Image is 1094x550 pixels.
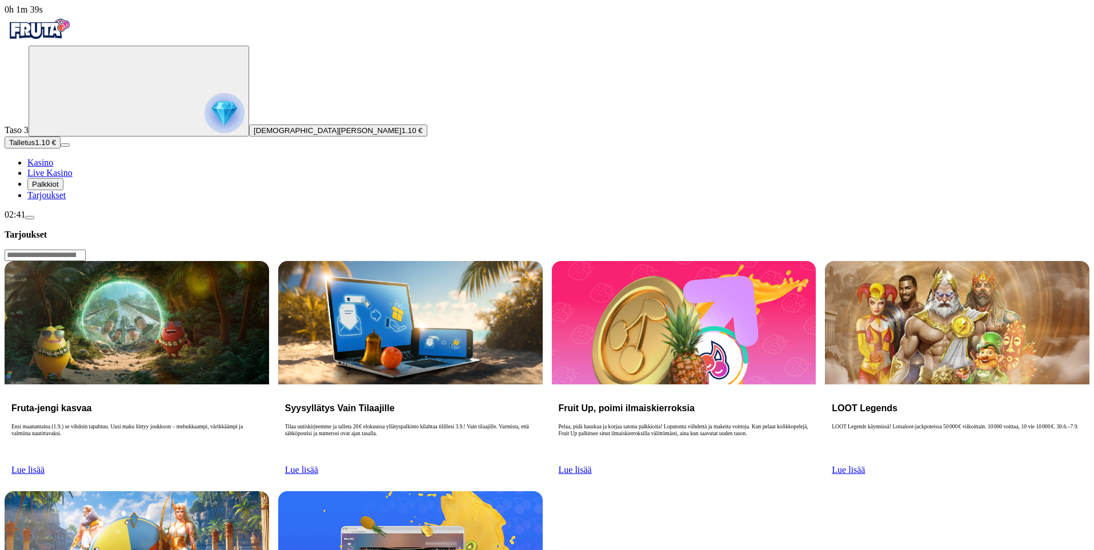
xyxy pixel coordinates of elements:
[5,35,73,45] a: Fruta
[559,403,810,413] h3: Fruit Up, poimi ilmaiskierroksia
[832,423,1083,460] p: LOOT Legends käynnissä! Lotsaloot‑jackpoteissa 50 000 € viikoittain. 10 000 voittaa, 10 vie 10 00...
[825,261,1089,384] img: LOOT Legends
[5,137,61,148] button: Talletusplus icon1.10 €
[27,158,53,167] span: Kasino
[27,178,63,190] button: reward iconPalkkiot
[559,465,592,475] a: Lue lisää
[25,216,34,219] button: menu
[559,423,810,460] p: Pelaa, pidä hauskaa ja korjaa satona palkkioita! Loputonta viihdettä ja makeita voittoja. Kun pel...
[35,138,56,147] span: 1.10 €
[249,125,427,137] button: [DEMOGRAPHIC_DATA][PERSON_NAME]1.10 €
[285,403,536,413] h3: Syysyllätys Vain Tilaajille
[32,180,59,188] span: Palkkiot
[402,126,423,135] span: 1.10 €
[27,158,53,167] a: diamond iconKasino
[832,403,1083,413] h3: LOOT Legends
[832,465,865,475] a: Lue lisää
[11,403,262,413] h3: Fruta-jengi kasvaa
[5,125,29,135] span: Taso 3
[29,46,249,137] button: reward progress
[205,93,245,133] img: reward progress
[61,143,70,147] button: menu
[5,261,269,384] img: Fruta-jengi kasvaa
[254,126,402,135] span: [DEMOGRAPHIC_DATA][PERSON_NAME]
[5,210,25,219] span: 02:41
[27,190,66,200] span: Tarjoukset
[11,423,262,460] p: Ensi maanantaina (1.9.) se vihdoin tapahtuu. Uusi maku liittyy joukkoon – mehukkaampi, värikkäämp...
[27,168,73,178] span: Live Kasino
[27,168,73,178] a: poker-chip iconLive Kasino
[5,229,1089,240] h3: Tarjoukset
[5,15,73,43] img: Fruta
[278,261,543,384] img: Syysyllätys Vain Tilaajille
[27,190,66,200] a: gift-inverted iconTarjoukset
[552,261,816,384] img: Fruit Up, poimi ilmaiskierroksia
[9,138,35,147] span: Talletus
[11,465,45,475] a: Lue lisää
[285,423,536,460] p: Tilaa uutiskirjeemme ja talleta 20 € elokuussa yllätyspalkinto kilahtaa tilillesi 3.9.! Vain tila...
[5,5,43,14] span: user session time
[5,15,1089,200] nav: Primary
[5,250,86,261] input: Search
[285,465,318,475] a: Lue lisää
